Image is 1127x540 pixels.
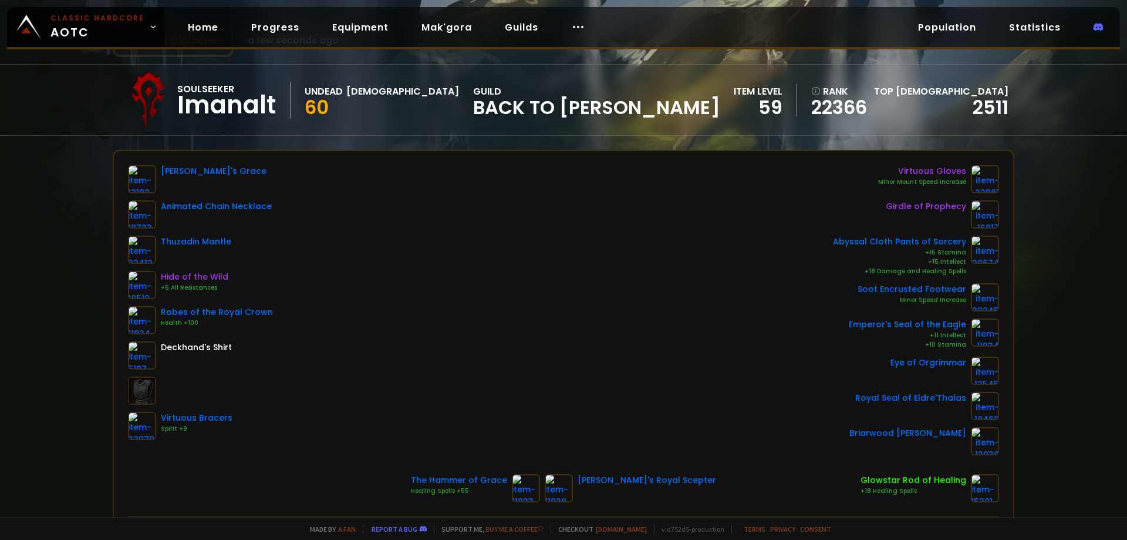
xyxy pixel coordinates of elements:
[128,341,156,370] img: item-5107
[323,15,398,39] a: Equipment
[128,271,156,299] img: item-18510
[161,200,272,213] div: Animated Chain Necklace
[800,525,831,534] a: Consent
[177,96,276,114] div: Imanalt
[654,525,724,534] span: v. d752d5 - production
[242,15,309,39] a: Progress
[305,94,329,120] span: 60
[973,94,1008,120] a: 2511
[833,257,966,267] div: +15 Intellect
[890,357,966,369] div: Eye of Orgrimmar
[178,15,228,39] a: Home
[412,15,481,39] a: Mak'gora
[545,474,573,502] img: item-11928
[161,283,228,293] div: +5 All Resistances
[177,82,276,96] div: Soulseeker
[578,474,716,487] div: [PERSON_NAME]'s Royal Scepter
[50,13,144,41] span: AOTC
[372,525,417,534] a: Report a bug
[849,318,966,331] div: Emperor's Seal of the Eagle
[1000,15,1070,39] a: Statistics
[128,236,156,264] img: item-22412
[411,487,507,496] div: Healing Spells +55
[878,177,966,187] div: Minor Mount Speed Increase
[833,267,966,276] div: +18 Damage and Healing Spells
[811,84,867,99] div: rank
[849,427,966,440] div: Briarwood [PERSON_NAME]
[551,525,647,534] span: Checkout
[874,84,1008,99] div: Top
[971,283,999,311] img: item-22245
[734,99,782,116] div: 59
[485,525,544,534] a: Buy me a coffee
[596,525,647,534] a: [DOMAIN_NAME]
[896,85,1008,98] span: [DEMOGRAPHIC_DATA]
[858,296,966,305] div: Minor Speed Increase
[971,165,999,193] img: item-22081
[338,525,356,534] a: a fan
[128,200,156,229] img: item-18723
[128,165,156,193] img: item-13102
[734,84,782,99] div: item level
[161,424,232,434] div: Spirit +9
[303,525,356,534] span: Made by
[858,283,966,296] div: Soot Encrusted Footwear
[770,525,795,534] a: Privacy
[128,412,156,440] img: item-22079
[161,341,232,354] div: Deckhand's Shirt
[855,392,966,404] div: Royal Seal of Eldre'Thalas
[833,248,966,257] div: +15 Stamina
[473,99,720,116] span: Back to [PERSON_NAME]
[7,7,164,47] a: Classic HardcoreAOTC
[886,200,966,213] div: Girdle of Prophecy
[473,84,720,116] div: guild
[971,427,999,455] img: item-12930
[971,392,999,420] img: item-18469
[744,525,765,534] a: Terms
[161,236,231,248] div: Thuzadin Mantle
[50,13,144,24] small: Classic Hardcore
[811,99,867,116] a: 22366
[161,271,228,283] div: Hide of the Wild
[861,474,966,487] div: Glowstar Rod of Healing
[305,84,343,99] div: Undead
[128,306,156,334] img: item-11924
[971,357,999,385] img: item-12545
[161,165,266,177] div: [PERSON_NAME]'s Grace
[434,525,544,534] span: Support me,
[161,318,273,328] div: Health +100
[495,15,548,39] a: Guilds
[346,84,459,99] div: [DEMOGRAPHIC_DATA]
[512,474,540,502] img: item-11923
[849,331,966,340] div: +11 Intellect
[909,15,986,39] a: Population
[971,200,999,229] img: item-16817
[861,487,966,496] div: +18 Healing Spells
[833,236,966,248] div: Abyssal Cloth Pants of Sorcery
[971,236,999,264] img: item-20674
[971,474,999,502] img: item-15281
[161,306,273,318] div: Robes of the Royal Crown
[878,165,966,177] div: Virtuous Gloves
[411,474,507,487] div: The Hammer of Grace
[849,340,966,350] div: +10 Stamina
[161,412,232,424] div: Virtuous Bracers
[971,318,999,347] img: item-11934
